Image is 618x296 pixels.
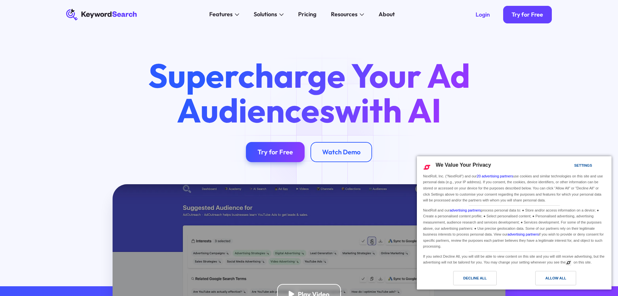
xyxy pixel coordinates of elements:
div: About [379,10,395,19]
div: Try for Free [512,11,543,18]
div: Watch Demo [322,148,360,156]
div: Pricing [298,10,316,19]
a: Try for Free [246,142,305,162]
div: Solutions [254,10,277,19]
div: If you select Decline All, you will still be able to view content on this site and you will still... [422,252,607,266]
a: About [374,9,399,20]
a: Try for Free [503,6,552,23]
div: Settings [574,162,592,169]
h1: Supercharge Your Ad Audiences [134,58,483,127]
a: Login [467,6,499,23]
a: Pricing [294,9,321,20]
div: Resources [331,10,357,19]
div: NextRoll and our process personal data to: ● Store and/or access information on a device; ● Creat... [422,206,607,250]
div: NextRoll, Inc. ("NextRoll") and our use cookies and similar technologies on this site and use per... [422,173,607,204]
a: Decline All [421,271,514,289]
a: Allow All [514,271,608,289]
a: advertising partners [507,232,539,236]
div: Decline All [463,275,487,282]
div: Features [209,10,233,19]
div: Allow All [545,275,566,282]
a: advertising partners [450,208,481,212]
span: with AI [335,89,441,131]
div: Try for Free [258,148,293,156]
span: We Value Your Privacy [436,162,491,168]
a: 20 advertising partners [477,174,513,178]
a: Settings [563,160,578,172]
div: Login [476,11,490,18]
